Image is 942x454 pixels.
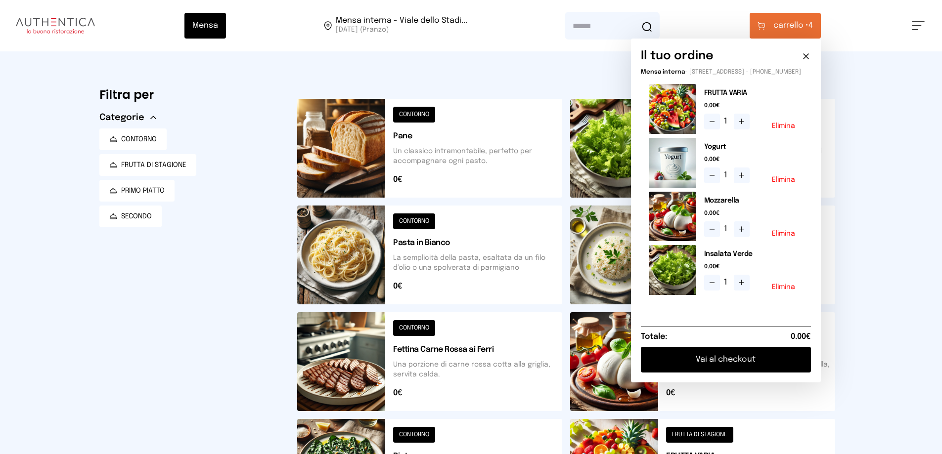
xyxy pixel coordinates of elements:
span: 4 [773,20,813,32]
span: [DATE] (Pranzo) [336,25,467,35]
p: - [STREET_ADDRESS] - [PHONE_NUMBER] [641,68,811,76]
h2: Mozzarella [704,196,803,206]
button: Elimina [772,123,795,129]
button: Mensa [184,13,226,39]
span: Categorie [99,111,144,124]
img: media [649,245,696,295]
button: Elimina [772,284,795,290]
button: Categorie [99,111,156,124]
button: FRUTTA DI STAGIONE [99,154,196,176]
span: 1 [724,223,730,235]
img: media [649,84,696,134]
span: Viale dello Stadio, 77, 05100 Terni TR, Italia [336,17,467,35]
h2: Insalata Verde [704,249,803,259]
span: PRIMO PIATTO [121,186,165,196]
img: media [649,138,696,188]
button: Vai al checkout [641,347,811,372]
span: SECONDO [121,211,152,221]
span: CONTORNO [121,134,157,144]
h6: Filtra per [99,87,281,103]
button: SECONDO [99,206,162,227]
span: 0.00€ [704,102,803,110]
h6: Totale: [641,331,667,343]
span: 1 [724,116,730,127]
img: media [649,192,696,242]
button: Elimina [772,230,795,237]
button: carrello •4 [750,13,821,39]
h2: FRUTTA VARIA [704,88,803,98]
span: 1 [724,169,730,181]
span: 0.00€ [704,263,803,271]
span: 0.00€ [791,331,811,343]
button: PRIMO PIATTO [99,180,175,202]
img: logo.8f33a47.png [16,18,95,34]
span: FRUTTA DI STAGIONE [121,160,186,170]
button: Elimina [772,176,795,183]
h6: Il tuo ordine [641,48,714,64]
span: 0.00€ [704,156,803,164]
span: 0.00€ [704,209,803,217]
span: carrello • [773,20,808,32]
button: CONTORNO [99,128,167,150]
span: 1 [724,277,730,289]
span: Mensa interna [641,69,685,75]
h2: Yogurt [704,142,803,152]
